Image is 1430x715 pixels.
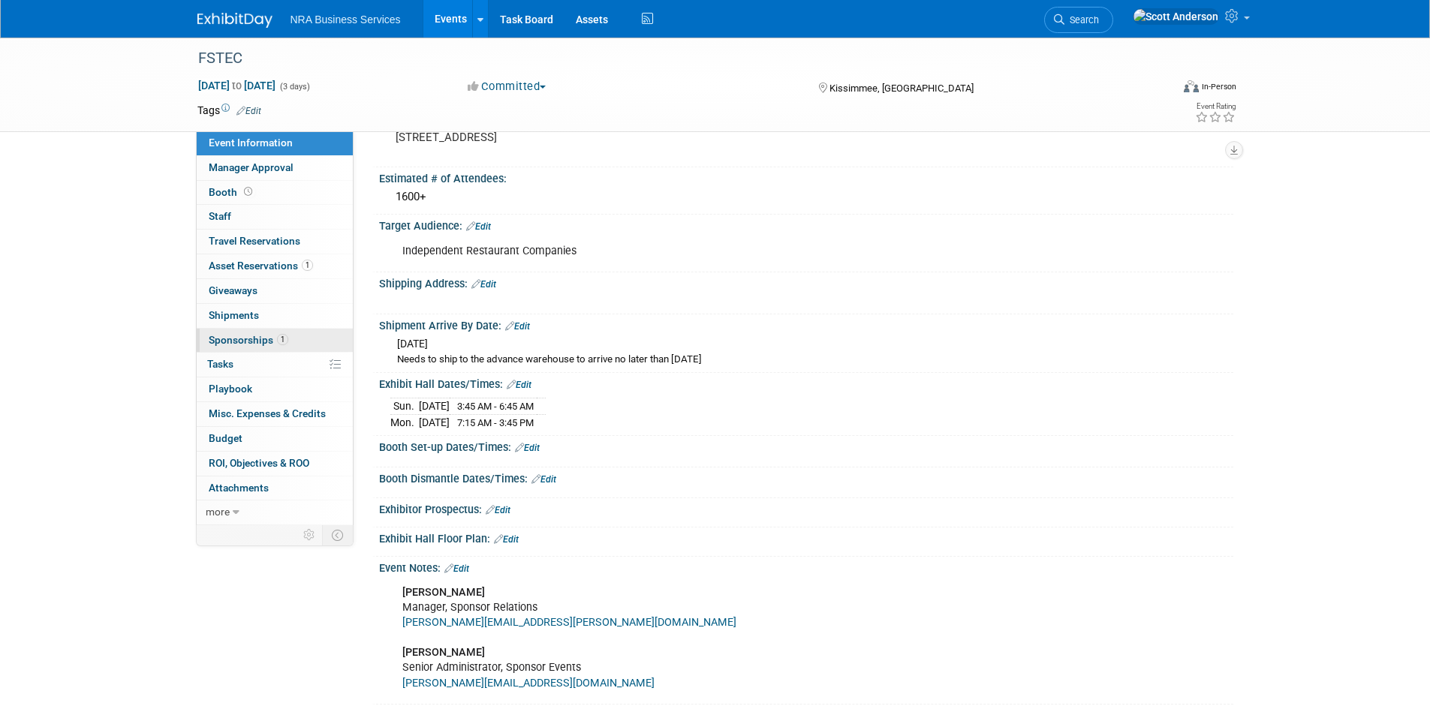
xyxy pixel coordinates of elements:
[197,353,353,377] a: Tasks
[402,677,655,689] a: [PERSON_NAME][EMAIL_ADDRESS][DOMAIN_NAME]
[379,527,1233,547] div: Exhibit Hall Floor Plan:
[209,309,259,321] span: Shipments
[494,534,519,545] a: Edit
[322,525,353,545] td: Toggle Event Tabs
[1184,80,1199,92] img: Format-Inperson.png
[402,616,736,629] a: [PERSON_NAME][EMAIL_ADDRESS][PERSON_NAME][DOMAIN_NAME]
[1044,7,1113,33] a: Search
[531,474,556,485] a: Edit
[390,398,419,415] td: Sun.
[392,578,1068,698] div: Manager, Sponsor Relations Senior Administrator, Sponsor Events
[402,646,485,659] b: [PERSON_NAME]
[419,398,450,415] td: [DATE]
[230,80,244,92] span: to
[209,161,294,173] span: Manager Approval
[197,476,353,500] a: Attachments
[193,45,1149,72] div: FSTEC
[392,236,1068,266] div: Independent Restaurant Companies
[1133,8,1219,25] img: Scott Anderson
[379,498,1233,518] div: Exhibitor Prospectus:
[302,260,313,271] span: 1
[197,329,353,353] a: Sponsorships1
[197,230,353,254] a: Travel Reservations
[457,401,534,412] span: 3:45 AM - 6:45 AM
[209,137,293,149] span: Event Information
[277,334,288,345] span: 1
[396,131,718,144] pre: [STREET_ADDRESS]
[390,414,419,430] td: Mon.
[829,83,974,94] span: Kissimmee, [GEOGRAPHIC_DATA]
[197,205,353,229] a: Staff
[291,14,401,26] span: NRA Business Services
[197,304,353,328] a: Shipments
[197,377,353,401] a: Playbook
[379,272,1233,292] div: Shipping Address:
[402,586,485,599] b: [PERSON_NAME]
[197,452,353,476] a: ROI, Objectives & ROO
[197,156,353,180] a: Manager Approval
[197,103,261,118] td: Tags
[209,383,252,395] span: Playbook
[278,82,310,92] span: (3 days)
[515,443,540,453] a: Edit
[197,427,353,451] a: Budget
[1201,81,1236,92] div: In-Person
[241,186,255,197] span: Booth not reserved yet
[486,505,510,515] a: Edit
[419,414,450,430] td: [DATE]
[209,482,269,494] span: Attachments
[379,557,1233,576] div: Event Notes:
[505,321,530,332] a: Edit
[462,79,552,95] button: Committed
[207,358,233,370] span: Tasks
[209,457,309,469] span: ROI, Objectives & ROO
[379,215,1233,234] div: Target Audience:
[209,260,313,272] span: Asset Reservations
[209,284,257,296] span: Giveaways
[209,210,231,222] span: Staff
[379,373,1233,392] div: Exhibit Hall Dates/Times:
[197,181,353,205] a: Booth
[197,402,353,426] a: Misc. Expenses & Credits
[197,79,276,92] span: [DATE] [DATE]
[507,380,531,390] a: Edit
[236,106,261,116] a: Edit
[379,167,1233,186] div: Estimated # of Attendees:
[397,338,428,350] span: [DATE]
[390,185,1222,209] div: 1600+
[197,500,353,524] a: more
[471,279,496,290] a: Edit
[209,235,300,247] span: Travel Reservations
[209,186,255,198] span: Booth
[466,221,491,232] a: Edit
[1195,103,1236,110] div: Event Rating
[197,13,272,28] img: ExhibitDay
[209,432,242,444] span: Budget
[457,417,534,428] span: 7:15 AM - 3:45 PM
[1082,78,1237,101] div: Event Format
[206,506,230,518] span: more
[397,353,1222,367] div: Needs to ship to the advance warehouse to arrive no later than [DATE]
[197,131,353,155] a: Event Information
[197,254,353,278] a: Asset Reservations1
[197,279,353,303] a: Giveaways
[1064,14,1099,26] span: Search
[379,467,1233,487] div: Booth Dismantle Dates/Times:
[444,563,469,574] a: Edit
[379,314,1233,334] div: Shipment Arrive By Date:
[297,525,323,545] td: Personalize Event Tab Strip
[379,436,1233,455] div: Booth Set-up Dates/Times:
[209,407,326,419] span: Misc. Expenses & Credits
[209,334,288,346] span: Sponsorships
